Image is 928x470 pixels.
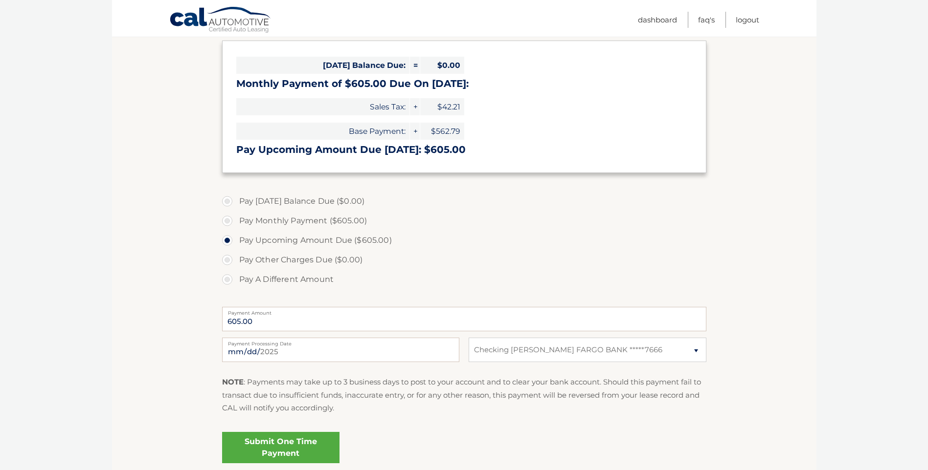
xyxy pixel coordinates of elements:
label: Pay Monthly Payment ($605.00) [222,211,706,231]
p: : Payments may take up to 3 business days to post to your account and to clear your bank account.... [222,376,706,414]
strong: NOTE [222,377,244,386]
a: Cal Automotive [169,6,272,35]
span: $562.79 [420,123,464,140]
label: Pay [DATE] Balance Due ($0.00) [222,192,706,211]
h3: Pay Upcoming Amount Due [DATE]: $605.00 [236,144,692,156]
h3: Monthly Payment of $605.00 Due On [DATE]: [236,78,692,90]
label: Pay A Different Amount [222,270,706,289]
a: Dashboard [638,12,677,28]
span: [DATE] Balance Due: [236,57,409,74]
a: Submit One Time Payment [222,432,340,463]
span: Sales Tax: [236,98,409,115]
label: Payment Processing Date [222,338,459,345]
a: FAQ's [698,12,715,28]
span: $42.21 [420,98,464,115]
label: Payment Amount [222,307,706,315]
span: Base Payment: [236,123,409,140]
label: Pay Upcoming Amount Due ($605.00) [222,231,706,250]
span: + [410,98,420,115]
span: $0.00 [420,57,464,74]
span: = [410,57,420,74]
span: + [410,123,420,140]
input: Payment Date [222,338,459,362]
label: Pay Other Charges Due ($0.00) [222,250,706,270]
a: Logout [736,12,759,28]
input: Payment Amount [222,307,706,331]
